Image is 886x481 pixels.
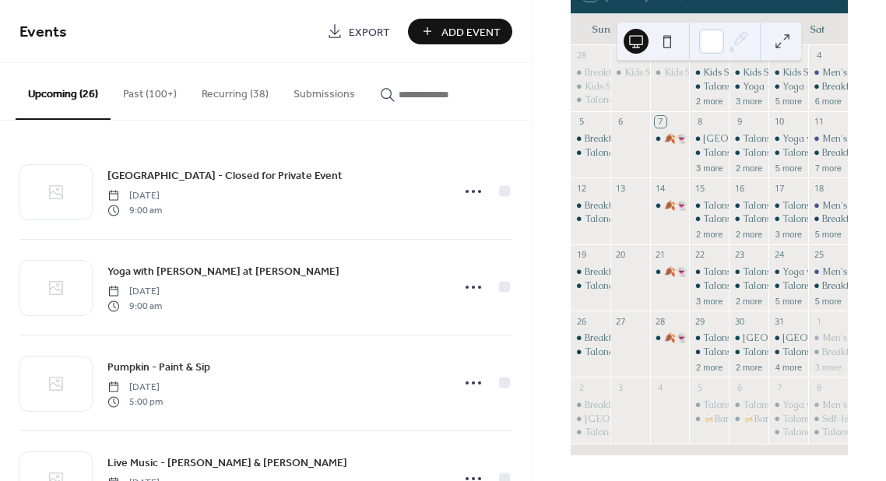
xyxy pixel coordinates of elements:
div: 12 [575,182,587,194]
button: 2 more [690,93,729,107]
span: [DATE] [107,285,162,299]
div: Men's Bible Study Group [808,332,848,345]
div: 1 [813,315,824,327]
div: 10 [773,116,785,128]
div: Kids Summer Fun Challenge [610,66,650,79]
div: Talons Bar - Open [703,80,780,93]
div: Yoga with Beth at Talona Ridge [768,132,808,146]
div: Talons Bar - Open [743,199,820,212]
div: Talons Bar - Open [729,398,768,412]
div: Breakfast at Talons Grille [571,332,610,345]
button: 5 more [769,93,808,107]
div: Talons Bar - Open [689,199,729,212]
button: 7 more [809,160,848,174]
div: 1 [694,50,705,61]
div: Talons Bar - Open [782,279,860,293]
button: 2 more [690,360,729,373]
div: Talons Bar - Open [729,132,768,146]
div: 6 [733,381,745,393]
div: 5 [694,381,705,393]
div: 6 [615,116,627,128]
button: 3 more [769,226,808,240]
div: 14 [655,182,666,194]
div: Talons Bar - Open [703,146,780,160]
div: 2 [575,381,587,393]
div: Talona Walks! - Self-led Nature Walk Through Resort [571,279,610,293]
div: 4 [813,50,824,61]
div: Men's Bible Study Group [808,265,848,279]
div: Breakfast at [GEOGRAPHIC_DATA] [585,332,739,345]
div: Mon [619,14,655,45]
div: 28 [575,50,587,61]
div: Sun [583,14,619,45]
div: 18 [813,182,824,194]
div: [GEOGRAPHIC_DATA] - Closed for Private Event [585,413,795,426]
div: Kids Summer Fun Challenge [664,66,782,79]
div: Breakfast at Talons Grille [571,66,610,79]
div: Talona Walks! - Self-led Nature Walk Through Resort [571,346,610,359]
span: [DATE] [107,381,163,395]
div: Talona Walks! - Self-led Nature Walk Through Resort [585,426,810,439]
div: 2 [733,50,745,61]
div: Breakfast at Talons Grille [808,212,848,226]
div: Grandview Hall - Closed for Private Event [571,413,610,426]
div: Breakfast at Talons Grille [808,346,848,359]
button: 2 more [730,293,768,307]
button: Recurring (38) [189,63,281,118]
div: Yoga - Flow into the Weekend [729,80,768,93]
a: Live Music - [PERSON_NAME] & [PERSON_NAME] [107,454,347,472]
div: Yoga with Beth at Talona Ridge [768,265,808,279]
div: Talons Bar - Open [689,146,729,160]
div: 3 [773,50,785,61]
div: Talona Walks! - Self-led Nature Walk Through Resort [585,146,810,160]
div: Talons Grille - Open [689,279,729,293]
div: Talons Bar - Open [768,413,808,426]
div: Talons Bar - Open [782,146,860,160]
div: 🍂👻 Kids Resort Challenge 👻🍂 [664,132,808,146]
div: Grandview Hall - Closed for Private Event [689,132,729,146]
div: Talons Grille - Open [703,279,789,293]
div: Men's Bible Study Group [808,66,848,79]
div: Talons Bar - Open [689,265,729,279]
div: Talons Bar - Open [703,332,780,345]
button: 2 more [730,160,768,174]
div: 27 [615,315,627,327]
div: 17 [773,182,785,194]
div: Talons Grille - Open [689,346,729,359]
div: Breakfast at Talons Grille [808,80,848,93]
div: Breakfast at [GEOGRAPHIC_DATA] [585,398,739,412]
span: 9:00 am [107,203,162,217]
div: Breakfast at Talons Grille [571,265,610,279]
button: 3 more [690,160,729,174]
a: Pumpkin - Paint & Sip [107,358,210,376]
div: 22 [694,249,705,261]
div: Talons Bar - Open [768,146,808,160]
div: Kids Summer Fun Challenge [689,66,729,79]
div: Thu [727,14,763,45]
div: Talons Bar - Open [703,398,780,412]
button: 5 more [809,226,848,240]
button: 6 more [809,93,848,107]
a: Add Event [408,19,512,44]
div: Talons Bar - Open [743,132,820,146]
div: 13 [615,182,627,194]
div: Talons Grille - Open [729,146,768,160]
div: Talons Bar - Open [768,279,808,293]
div: 8 [694,116,705,128]
div: 28 [655,315,666,327]
button: 2 more [690,226,729,240]
a: Export [315,19,402,44]
div: Breakfast at Talons Grille [571,398,610,412]
div: Talons Bar - Open [689,80,729,93]
div: 15 [694,182,705,194]
div: Kids Summer Fun Challenge [768,66,808,79]
button: 3 more [730,93,768,107]
div: Talons Grille - Open [743,212,828,226]
span: [GEOGRAPHIC_DATA] - Closed for Private Event [107,168,343,184]
div: Wed [691,14,727,45]
div: Sat [800,14,835,45]
div: Breakfast at [GEOGRAPHIC_DATA] [585,265,739,279]
div: Talona Rocks! [782,426,842,439]
span: Yoga with [PERSON_NAME] at [PERSON_NAME] [107,264,339,280]
div: 7 [773,381,785,393]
